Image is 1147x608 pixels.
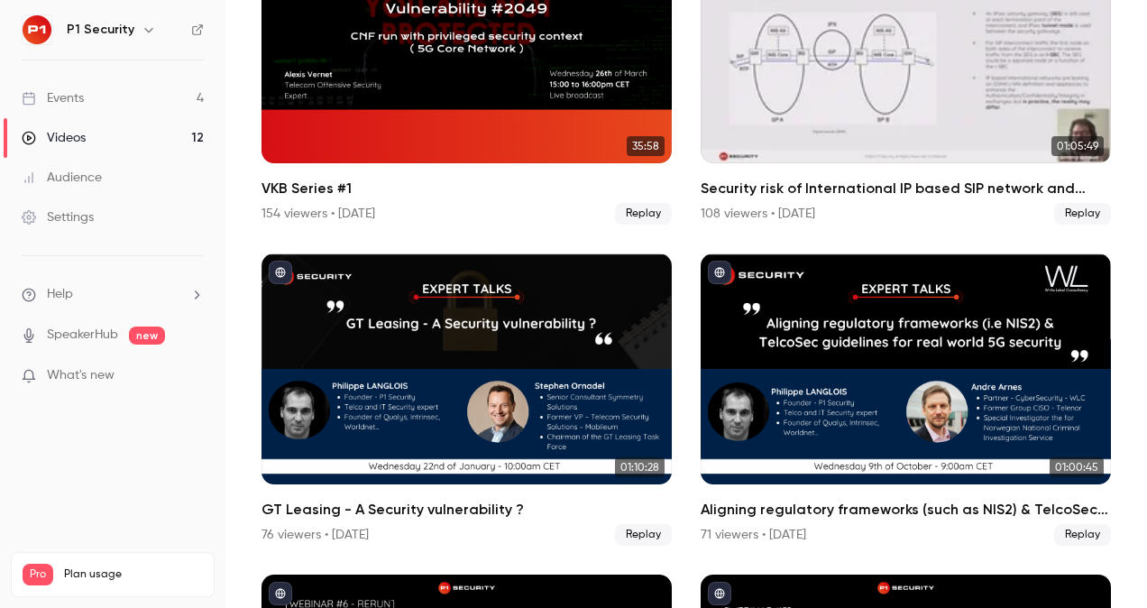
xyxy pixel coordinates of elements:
[67,21,134,39] h6: P1 Security
[47,326,118,345] a: SpeakerHub
[1054,203,1111,225] span: Replay
[262,178,672,199] h2: VKB Series #1
[708,261,731,284] button: published
[22,89,84,107] div: Events
[182,368,204,384] iframe: Noticeable Trigger
[262,253,672,546] li: GT Leasing - A Security vulnerability ?
[627,136,665,156] span: 35:58
[22,285,204,304] li: help-dropdown-opener
[22,169,102,187] div: Audience
[129,327,165,345] span: new
[615,524,672,546] span: Replay
[701,253,1111,546] li: Aligning regulatory frameworks (such as NIS2) & TelcoSec guidelines for real world 5G security
[64,567,203,582] span: Plan usage
[615,203,672,225] span: Replay
[701,178,1111,199] h2: Security risk of International IP based SIP network and effectiveness of SIP IDS
[701,205,815,223] div: 108 viewers • [DATE]
[1051,136,1104,156] span: 01:05:49
[22,129,86,147] div: Videos
[701,253,1111,546] a: 01:00:45Aligning regulatory frameworks (such as NIS2) & TelcoSec guidelines for real world 5G sec...
[262,526,369,544] div: 76 viewers • [DATE]
[269,582,292,605] button: published
[22,208,94,226] div: Settings
[615,457,665,477] span: 01:10:28
[1054,524,1111,546] span: Replay
[23,15,51,44] img: P1 Security
[47,366,115,385] span: What's new
[269,261,292,284] button: published
[701,526,806,544] div: 71 viewers • [DATE]
[1050,457,1104,477] span: 01:00:45
[262,253,672,546] a: 01:10:28GT Leasing - A Security vulnerability ?76 viewers • [DATE]Replay
[708,582,731,605] button: published
[262,499,672,520] h2: GT Leasing - A Security vulnerability ?
[47,285,73,304] span: Help
[262,205,375,223] div: 154 viewers • [DATE]
[23,564,53,585] span: Pro
[701,499,1111,520] h2: Aligning regulatory frameworks (such as NIS2) & TelcoSec guidelines for real world 5G security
